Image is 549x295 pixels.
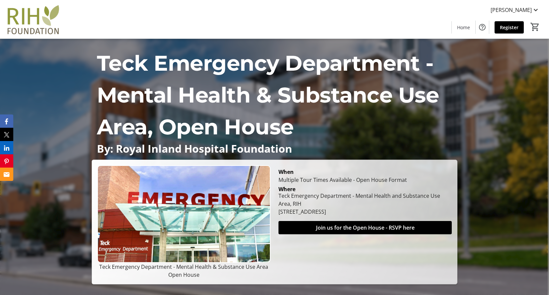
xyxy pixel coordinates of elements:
[529,21,541,33] button: Cart
[278,221,452,234] button: Join us for the Open House - RSVP here
[457,24,470,31] span: Home
[278,208,452,216] div: [STREET_ADDRESS]
[97,47,452,143] p: Teck Emergency Department - Mental Health & Substance Use Area, Open House
[4,3,63,36] img: Royal Inland Hospital Foundation 's Logo
[97,263,271,279] p: Teck Emergency Department - Mental Health & Substance Use Area Open House
[476,21,489,34] button: Help
[278,192,452,208] div: Teck Emergency Department - Mental Health and Substance Use Area, RIH
[278,186,295,192] div: Where
[491,6,532,14] span: [PERSON_NAME]
[452,21,475,34] a: Home
[316,224,415,232] span: Join us for the Open House - RSVP here
[500,24,518,31] span: Register
[485,5,545,15] button: [PERSON_NAME]
[278,176,452,184] div: Multiple Tour Times Available - Open House Format
[278,168,294,176] div: When
[495,21,524,34] a: Register
[97,143,452,154] p: By: Royal Inland Hospital Foundation
[97,165,271,263] img: Campaign CTA Media Photo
